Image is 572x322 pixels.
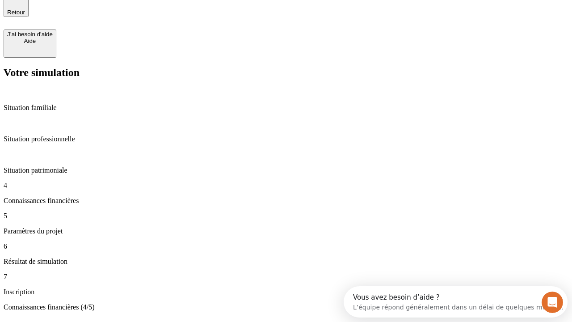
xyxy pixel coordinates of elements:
p: 6 [4,242,568,250]
p: Situation professionnelle [4,135,568,143]
p: 4 [4,182,568,190]
p: Connaissances financières (4/5) [4,303,568,311]
p: 7 [4,273,568,281]
div: Ouvrir le Messenger Intercom [4,4,246,28]
p: Paramètres du projet [4,227,568,235]
h2: Votre simulation [4,67,568,79]
p: Connaissances financières [4,197,568,205]
p: Situation patrimoniale [4,166,568,174]
div: Vous avez besoin d’aide ? [9,8,220,15]
p: Résultat de simulation [4,258,568,266]
iframe: Intercom live chat discovery launcher [344,286,568,318]
iframe: Intercom live chat [542,292,563,313]
div: L’équipe répond généralement dans un délai de quelques minutes. [9,15,220,24]
p: Situation familiale [4,104,568,112]
p: 5 [4,212,568,220]
p: Inscription [4,288,568,296]
div: Aide [7,38,53,44]
button: J’ai besoin d'aideAide [4,30,56,58]
div: J’ai besoin d'aide [7,31,53,38]
span: Retour [7,9,25,16]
